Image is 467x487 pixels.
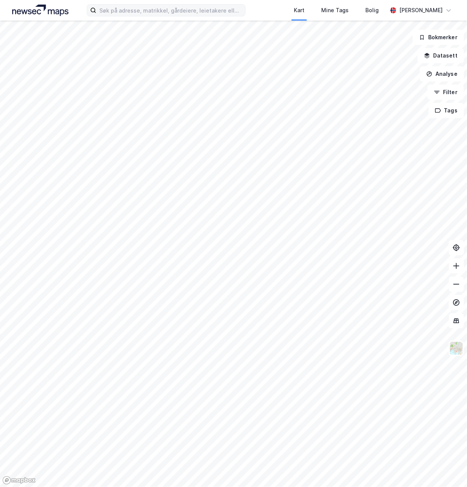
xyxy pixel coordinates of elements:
[12,5,69,16] img: logo.a4113a55bc3d86da70a041830d287a7e.svg
[321,6,349,15] div: Mine Tags
[96,5,245,16] input: Søk på adresse, matrikkel, gårdeiere, leietakere eller personer
[294,6,304,15] div: Kart
[429,450,467,487] iframe: Chat Widget
[399,6,443,15] div: [PERSON_NAME]
[365,6,379,15] div: Bolig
